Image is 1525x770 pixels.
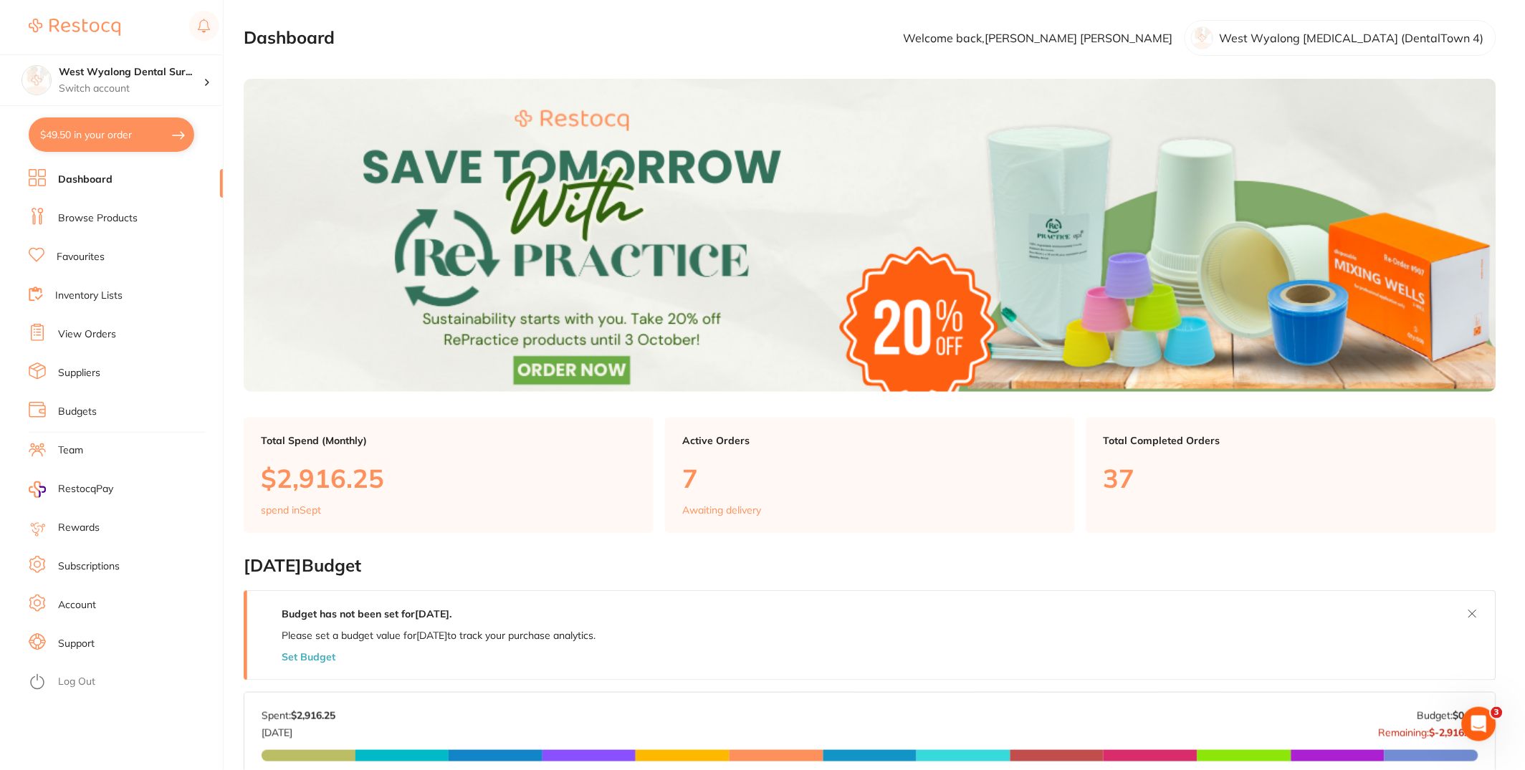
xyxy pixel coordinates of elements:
img: Restocq Logo [29,19,120,36]
p: Awaiting delivery [682,504,761,516]
p: Switch account [59,82,204,96]
p: 7 [682,463,1058,493]
a: Active Orders7Awaiting delivery [665,418,1075,534]
a: Subscriptions [58,559,120,574]
p: Please set a budget value for [DATE] to track your purchase analytics. [282,630,596,641]
p: West Wyalong [MEDICAL_DATA] (DentalTown 4) [1220,32,1484,44]
strong: $2,916.25 [291,709,335,722]
a: Browse Products [58,211,138,226]
a: Favourites [57,250,105,264]
button: Log Out [29,671,219,694]
a: Log Out [58,675,95,689]
p: Active Orders [682,435,1058,446]
a: Account [58,598,96,612]
button: Set Budget [282,651,335,663]
a: View Orders [58,327,116,342]
iframe: Intercom live chat [1462,707,1496,741]
p: spend in Sept [261,504,321,516]
a: Suppliers [58,366,100,380]
a: Budgets [58,405,97,419]
p: Welcome back, [PERSON_NAME] [PERSON_NAME] [904,32,1173,44]
strong: $0.00 [1453,709,1478,722]
p: Total Spend (Monthly) [261,435,636,446]
h2: Dashboard [244,28,335,48]
p: $2,916.25 [261,463,636,493]
span: RestocqPay [58,482,113,496]
p: Budget: [1418,710,1478,721]
a: Team [58,443,83,458]
h2: [DATE] Budget [244,556,1496,576]
img: West Wyalong Dental Surgery (DentalTown 4) [22,66,51,95]
p: Remaining: [1379,721,1478,738]
p: 37 [1104,463,1479,493]
h4: West Wyalong Dental Surgery (DentalTown 4) [59,65,204,80]
a: Inventory Lists [55,289,123,303]
button: $49.50 in your order [29,117,194,152]
a: Total Spend (Monthly)$2,916.25spend inSept [244,418,654,534]
p: [DATE] [262,721,335,738]
span: 3 [1491,707,1503,718]
strong: Budget has not been set for [DATE] . [282,607,451,620]
img: Dashboard [244,79,1496,392]
p: Total Completed Orders [1104,435,1479,446]
a: RestocqPay [29,481,113,498]
a: Dashboard [58,173,113,187]
a: Restocq Logo [29,11,120,44]
img: RestocqPay [29,481,46,498]
a: Rewards [58,521,100,535]
a: Support [58,637,95,651]
p: Spent: [262,710,335,721]
strong: $-2,916.25 [1430,726,1478,739]
a: Total Completed Orders37 [1086,418,1496,534]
